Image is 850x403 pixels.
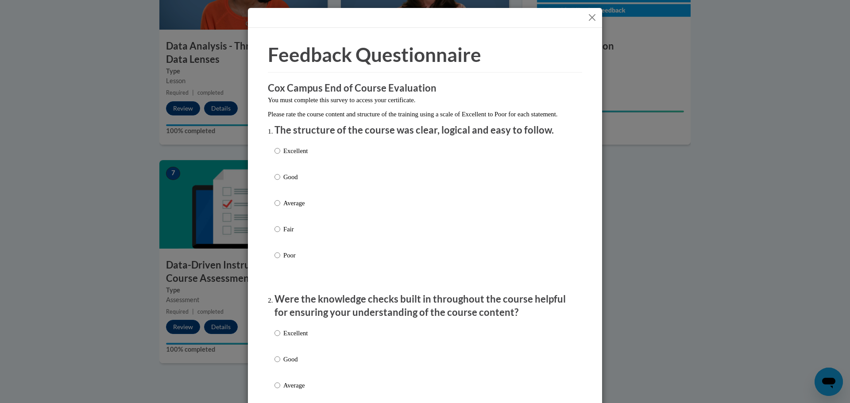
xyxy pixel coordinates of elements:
[268,43,481,66] span: Feedback Questionnaire
[283,224,308,234] p: Fair
[283,172,308,182] p: Good
[274,354,280,364] input: Good
[274,292,576,320] p: Were the knowledge checks built in throughout the course helpful for ensuring your understanding ...
[274,328,280,338] input: Excellent
[268,95,582,105] p: You must complete this survey to access your certificate.
[268,109,582,119] p: Please rate the course content and structure of the training using a scale of Excellent to Poor f...
[274,224,280,234] input: Fair
[274,172,280,182] input: Good
[283,146,308,156] p: Excellent
[268,81,582,95] h3: Cox Campus End of Course Evaluation
[283,198,308,208] p: Average
[274,250,280,260] input: Poor
[274,123,576,137] p: The structure of the course was clear, logical and easy to follow.
[274,198,280,208] input: Average
[274,146,280,156] input: Excellent
[283,354,308,364] p: Good
[587,12,598,23] button: Close
[274,380,280,390] input: Average
[283,250,308,260] p: Poor
[283,328,308,338] p: Excellent
[283,380,308,390] p: Average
